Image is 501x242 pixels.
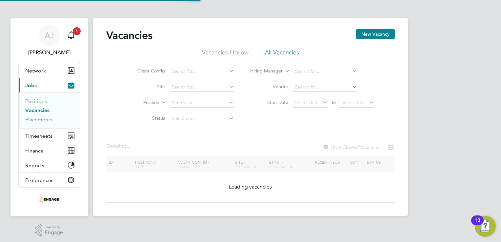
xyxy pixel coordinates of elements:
a: Placements [25,116,52,123]
div: 13 [474,220,480,229]
button: Reports [19,158,80,172]
label: Site [127,84,165,90]
label: Status [127,115,165,121]
input: Search for... [170,98,234,108]
div: Jobs [19,92,80,128]
span: Reports [25,162,44,169]
div: Showing [106,143,132,150]
a: Vacancies [25,107,50,113]
label: Hide Closed Vacancies [323,144,380,150]
a: Positions [25,98,47,104]
button: New Vacancy [356,29,395,39]
span: Jobs [25,82,37,89]
label: Hiring Manager [245,68,283,74]
input: Select one [170,114,234,123]
a: Powered byEngage [35,224,63,237]
button: Timesheets [19,129,80,143]
a: Go to home page [18,194,80,205]
a: 1 [65,25,78,46]
button: Finance [19,143,80,158]
span: AJ [45,31,54,40]
span: Finance [25,148,44,154]
button: Network [19,63,80,78]
label: Start Date [250,99,288,105]
button: Preferences [19,173,80,187]
span: 1 [73,27,81,35]
span: ... [127,143,130,150]
h2: Vacancies [106,29,152,42]
label: Position [122,99,159,106]
span: Timesheets [25,133,52,139]
input: Search for... [293,67,357,76]
label: Client Config [127,68,165,74]
label: Vendor [250,84,288,90]
a: AJ[PERSON_NAME] [18,25,80,56]
li: Vacancies I follow [202,49,249,60]
span: Select date [295,100,319,106]
button: Jobs [19,78,80,92]
span: Aggie Jasinska [18,49,80,56]
input: Search for... [293,83,357,92]
span: Engage [45,230,63,235]
img: acceptrec-logo-retina.png [39,194,59,205]
span: Network [25,68,46,74]
span: Powered by [45,224,63,230]
li: All Vacancies [265,49,299,60]
input: Search for... [170,83,234,92]
span: Preferences [25,177,53,183]
span: Select date [341,100,365,106]
span: To [329,98,338,107]
button: Open Resource Center, 13 new notifications [475,216,496,237]
input: Search for... [170,67,234,76]
nav: Main navigation [10,18,88,216]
